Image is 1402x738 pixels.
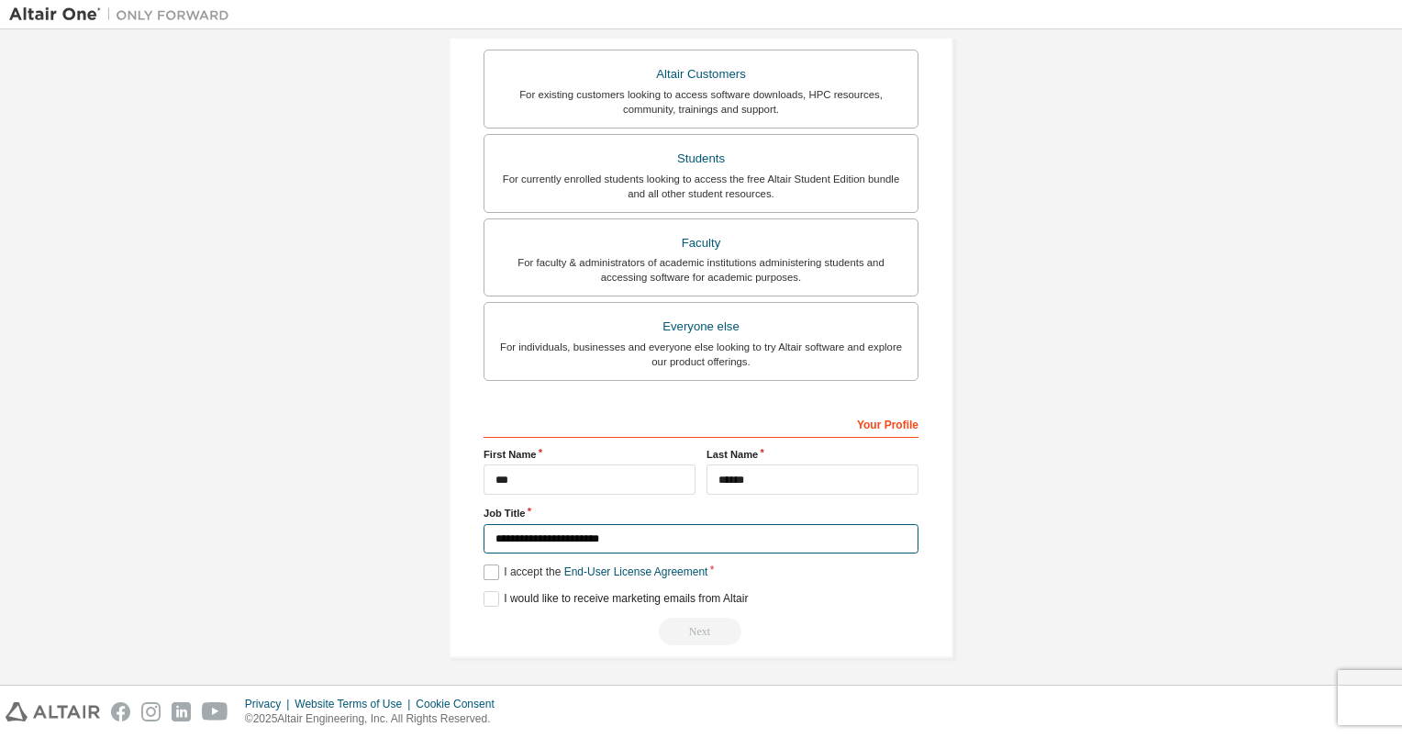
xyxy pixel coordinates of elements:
[9,6,239,24] img: Altair One
[495,340,907,369] div: For individuals, businesses and everyone else looking to try Altair software and explore our prod...
[484,408,918,438] div: Your Profile
[484,618,918,645] div: Read and acccept EULA to continue
[245,697,295,711] div: Privacy
[495,172,907,201] div: For currently enrolled students looking to access the free Altair Student Edition bundle and all ...
[495,230,907,256] div: Faculty
[295,697,416,711] div: Website Terms of Use
[245,711,506,727] p: © 2025 Altair Engineering, Inc. All Rights Reserved.
[495,146,907,172] div: Students
[141,702,161,721] img: instagram.svg
[495,61,907,87] div: Altair Customers
[495,255,907,285] div: For faculty & administrators of academic institutions administering students and accessing softwa...
[484,506,918,520] label: Job Title
[707,447,918,462] label: Last Name
[484,447,695,462] label: First Name
[495,314,907,340] div: Everyone else
[495,87,907,117] div: For existing customers looking to access software downloads, HPC resources, community, trainings ...
[484,565,707,580] label: I accept the
[484,591,748,607] label: I would like to receive marketing emails from Altair
[416,697,505,711] div: Cookie Consent
[202,702,228,721] img: youtube.svg
[111,702,130,721] img: facebook.svg
[172,702,191,721] img: linkedin.svg
[564,565,708,578] a: End-User License Agreement
[6,702,100,721] img: altair_logo.svg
